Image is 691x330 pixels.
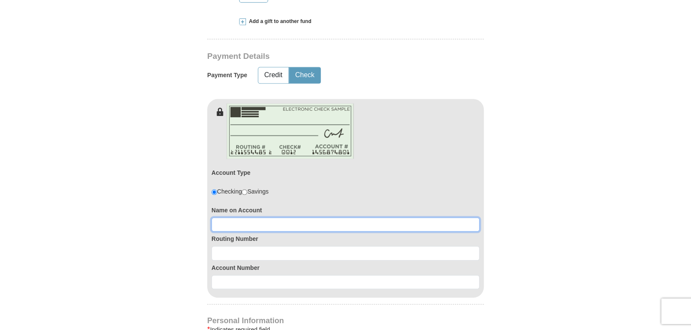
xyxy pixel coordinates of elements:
[258,67,288,83] button: Credit
[211,263,480,272] label: Account Number
[211,206,480,214] label: Name on Account
[289,67,320,83] button: Check
[207,317,484,324] h4: Personal Information
[207,52,424,61] h3: Payment Details
[211,168,251,177] label: Account Type
[211,234,480,243] label: Routing Number
[207,72,247,79] h5: Payment Type
[246,18,311,25] span: Add a gift to another fund
[211,187,268,196] div: Checking Savings
[226,103,354,159] img: check-en.png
